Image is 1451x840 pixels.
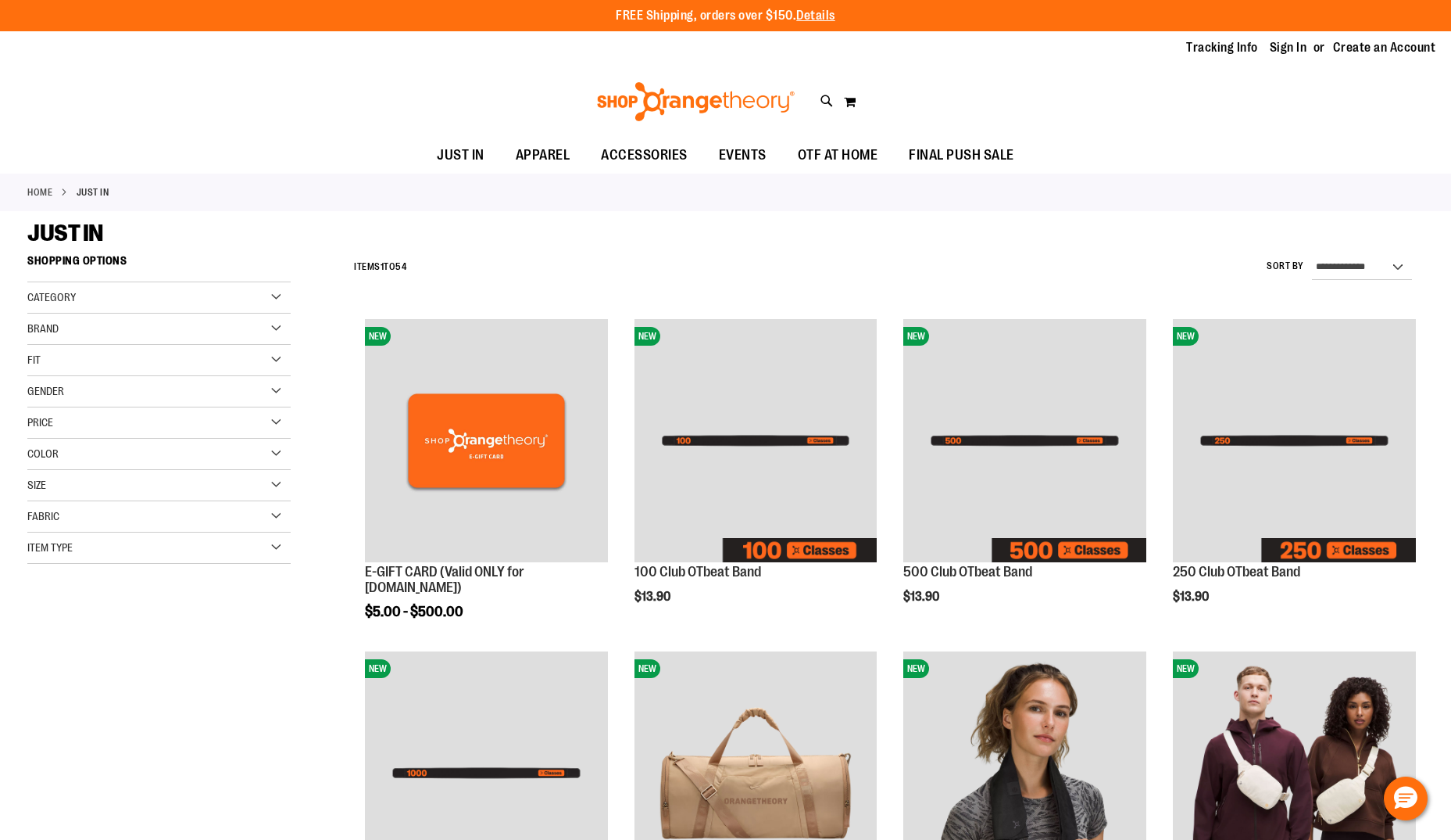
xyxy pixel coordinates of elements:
[585,138,703,174] a: ACCESSORIES
[909,138,1014,173] span: FINAL PUSH SALE
[27,247,291,282] strong: Shopping Options
[1333,39,1436,56] a: Create an Account
[437,138,484,173] span: JUST IN
[903,590,942,604] span: $13.90
[27,185,52,199] a: Home
[27,354,41,366] span: Fit
[634,564,761,580] a: 100 Club OTbeat Band
[782,138,894,174] a: OTF AT HOME
[903,319,1146,562] img: Image of 500 Club OTbeat Band
[1186,39,1258,56] a: Tracking Info
[1173,319,1416,562] img: Image of 250 Club OTbeat Band
[27,385,64,397] span: Gender
[893,138,1030,174] a: FINAL PUSH SALE
[634,659,660,678] span: NEW
[634,319,877,565] a: Image of 100 Club OTbeat BandNEW
[365,564,524,595] a: E-GIFT CARD (Valid ONLY for [DOMAIN_NAME])
[634,327,660,346] span: NEW
[365,319,608,565] a: E-GIFT CARD (Valid ONLY for ShopOrangetheory.com)NEW
[627,311,885,636] div: product
[27,541,73,554] span: Item Type
[903,659,929,678] span: NEW
[1173,659,1199,678] span: NEW
[516,138,570,173] span: APPAREL
[357,311,616,659] div: product
[27,479,46,491] span: Size
[395,261,406,272] span: 54
[903,327,929,346] span: NEW
[1173,327,1199,346] span: NEW
[500,138,586,174] a: APPAREL
[354,255,406,279] h2: Items to
[27,447,59,460] span: Color
[27,220,103,246] span: JUST IN
[1173,319,1416,565] a: Image of 250 Club OTbeat BandNEW
[27,322,59,335] span: Brand
[1173,564,1300,580] a: 250 Club OTbeat Band
[1267,260,1304,273] label: Sort By
[1384,777,1428,820] button: Hello, have a question? Let’s chat.
[27,291,76,303] span: Category
[77,185,109,199] strong: JUST IN
[634,319,877,562] img: Image of 100 Club OTbeat Band
[365,327,391,346] span: NEW
[895,311,1154,636] div: product
[634,590,673,604] span: $13.90
[703,138,782,174] a: EVENTS
[903,319,1146,565] a: Image of 500 Club OTbeat BandNEW
[601,138,688,173] span: ACCESSORIES
[1270,39,1307,56] a: Sign In
[616,7,835,25] p: FREE Shipping, orders over $150.
[365,659,391,678] span: NEW
[1165,311,1424,636] div: product
[421,138,500,173] a: JUST IN
[365,319,608,562] img: E-GIFT CARD (Valid ONLY for ShopOrangetheory.com)
[27,510,59,522] span: Fabric
[365,604,463,619] span: $5.00 - $500.00
[595,82,797,121] img: Shop Orangetheory
[796,9,835,23] a: Details
[1173,590,1211,604] span: $13.90
[903,564,1032,580] a: 500 Club OTbeat Band
[719,138,767,173] span: EVENTS
[27,416,53,429] span: Price
[798,138,878,173] span: OTF AT HOME
[381,261,384,272] span: 1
